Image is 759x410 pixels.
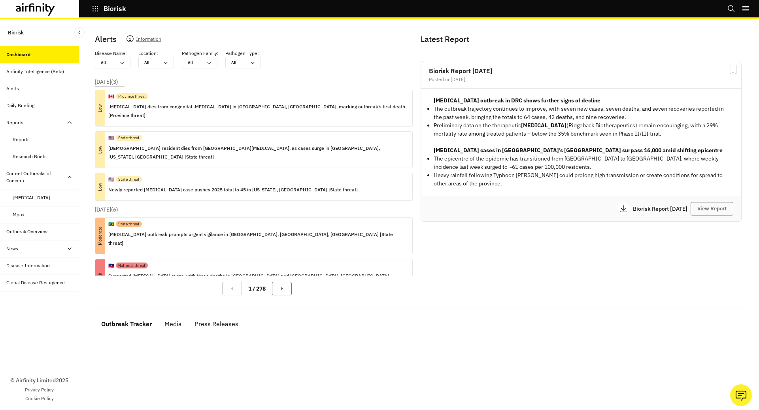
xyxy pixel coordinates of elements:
div: Airfinity Intelligence (Beta) [6,68,64,75]
div: Posted on [DATE] [429,77,733,82]
p: Pathogen Family : [182,50,219,57]
p: [MEDICAL_DATA] dies from congenital [MEDICAL_DATA] in [GEOGRAPHIC_DATA], [GEOGRAPHIC_DATA], marki... [108,102,406,120]
div: Mpox [13,211,25,218]
button: Biorisk [92,2,126,15]
p: 🇨🇦 [108,93,114,100]
p: 🇺🇸 [108,134,114,142]
button: Ask our analysts [730,384,752,406]
p: Low [82,145,118,155]
p: Low [87,182,114,192]
p: 🇧🇷 [108,221,114,228]
p: Location : [138,50,158,57]
strong: [MEDICAL_DATA] cases in [GEOGRAPHIC_DATA]’s [GEOGRAPHIC_DATA] surpass 16,000 amid shifting epicentre [434,147,723,154]
div: [MEDICAL_DATA] [13,194,50,201]
div: News [6,245,18,252]
p: National threat [118,263,145,268]
button: Close Sidebar [74,27,85,38]
p: Pathogen Type : [225,50,259,57]
p: Moderate [82,231,118,241]
p: 🇭🇹 [108,262,114,269]
div: Media [164,318,182,330]
strong: [MEDICAL_DATA] [521,122,566,129]
p: Suspected [MEDICAL_DATA] surge, with three deaths in [GEOGRAPHIC_DATA] and [GEOGRAPHIC_DATA], [GE... [108,272,406,289]
p: State threat [118,135,140,141]
div: Reports [13,136,30,143]
div: Current Outbreaks of Concern [6,170,66,184]
div: Global Disease Resurgence [6,279,65,286]
div: Outbreak Overview [6,228,47,235]
div: Reports [6,119,23,126]
p: State threat [118,221,140,227]
p: Preliminary data on the therapeutic (Ridgeback Biotherapeutics) remain encouraging, with a 29% mo... [434,121,729,138]
p: The epicentre of the epidemic has transitioned from [GEOGRAPHIC_DATA] to [GEOGRAPHIC_DATA], where... [434,155,729,171]
p: Information [136,35,161,46]
p: 🇺🇸 [108,176,114,183]
p: Biorisk [8,25,24,40]
button: Previous Page [222,282,242,295]
p: Province threat [118,93,146,99]
p: Newly reported [MEDICAL_DATA] case pushes 2025 total to 45 in [US_STATE], [GEOGRAPHIC_DATA] [Stat... [108,185,358,194]
p: High [82,272,118,282]
button: View Report [691,202,733,215]
p: [MEDICAL_DATA] outbreak prompts urgent vigilance in [GEOGRAPHIC_DATA], [GEOGRAPHIC_DATA], [GEOGRA... [108,230,406,248]
p: State threat [118,176,140,182]
p: Biorisk [104,5,126,12]
p: Latest Report [421,33,740,45]
strong: [MEDICAL_DATA] outbreak in DRC shows further signs of decline [434,97,600,104]
div: Dashboard [6,51,30,58]
p: Disease Name : [95,50,127,57]
p: © Airfinity Limited 2025 [10,376,68,385]
p: [DATE] ( 3 ) [95,78,118,86]
button: Search [727,2,735,15]
div: Alerts [6,85,19,92]
p: Alerts [95,33,117,45]
p: [DEMOGRAPHIC_DATA] resident dies from [GEOGRAPHIC_DATA][MEDICAL_DATA], as cases surge in [GEOGRAP... [108,144,406,161]
button: Next Page [272,282,292,295]
svg: Bookmark Report [728,64,738,74]
a: Privacy Policy [25,386,54,393]
p: Low [82,103,118,113]
div: Disease Information [6,262,50,269]
p: [DATE] ( 6 ) [95,206,118,214]
div: Daily Briefing [6,102,34,109]
div: Outbreak Tracker [101,318,152,330]
p: The outbreak trajectory continues to improve, with seven new cases, seven deaths, and seven recov... [434,105,729,121]
div: Press Releases [194,318,238,330]
p: Heavy rainfall following Typhoon [PERSON_NAME] could prolong high transmission or create conditio... [434,171,729,188]
a: Cookie Policy [25,395,54,402]
div: Research Briefs [13,153,47,160]
p: Biorisk Report [DATE] [633,206,691,212]
p: 1 / 278 [248,285,266,293]
h2: Biorisk Report [DATE] [429,68,733,74]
